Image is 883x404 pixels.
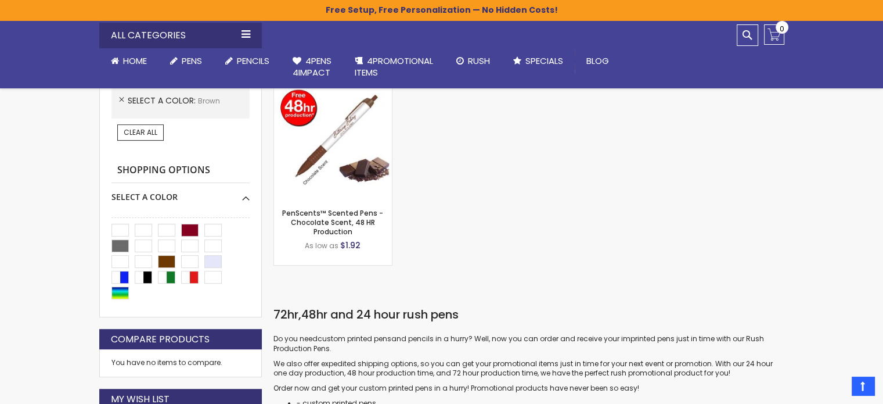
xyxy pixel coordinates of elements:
a: Blog [575,48,621,74]
span: Specials [525,55,563,67]
span: As low as [305,241,338,251]
span: Pens [182,55,202,67]
a: custom printed pens [318,334,391,344]
a: PenScents™ Scented Pens - Chocolate Scent, 48 HR Production [282,208,383,237]
strong: Compare Products [111,333,210,346]
span: Select A Color [128,95,198,106]
span: Rush [468,55,490,67]
p: We also offer expedited shipping options, so you can get your promotional items just in time for ... [273,359,784,378]
iframe: Google Customer Reviews [787,373,883,404]
img: PenScents™ Scented Pens - Chocolate Scent, 48 HR Production [274,82,392,200]
div: You have no items to compare. [99,349,262,377]
a: 0 [764,24,784,45]
a: 4PROMOTIONALITEMS [343,48,445,86]
a: Specials [502,48,575,74]
a: Pens [158,48,214,74]
span: Brown [198,96,220,106]
span: $1.92 [340,239,361,251]
span: Clear All [124,127,157,137]
span: Pencils [237,55,269,67]
a: Pencils [214,48,281,74]
p: Order now and get your custom printed pens in a hurry! Promotional products have never been so easy! [273,384,784,393]
p: Do you need and pencils in a hurry? Well, now you can order and receive your imprinted pens just ... [273,334,784,353]
div: All Categories [99,23,262,48]
span: Blog [586,55,609,67]
strong: Shopping Options [111,158,250,183]
div: Select A Color [111,183,250,203]
a: Rush [445,48,502,74]
a: Clear All [117,124,164,141]
span: 0 [780,23,784,34]
a: PenScents™ Scented Pens - Chocolate Scent, 48 HR Production [274,81,392,91]
span: 4Pens 4impact [293,55,331,78]
a: 4Pens4impact [281,48,343,86]
a: Home [99,48,158,74]
h2: 72hr,48hr and 24 hour rush pens [273,307,784,323]
span: Home [123,55,147,67]
span: 4PROMOTIONAL ITEMS [355,55,433,78]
